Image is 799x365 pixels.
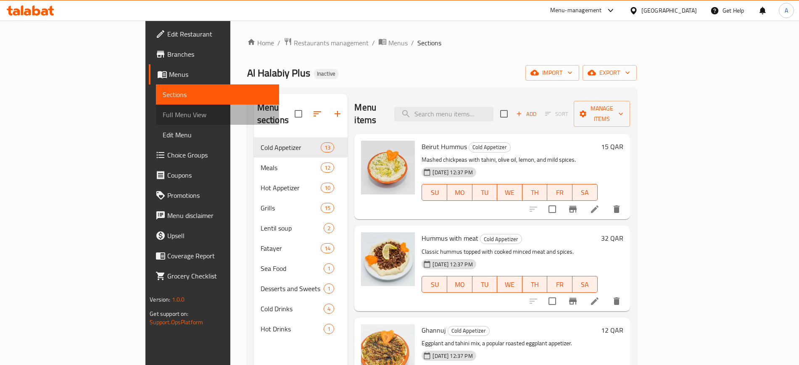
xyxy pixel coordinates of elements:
span: 13 [321,144,334,152]
span: Version: [150,294,170,305]
div: items [321,243,334,253]
span: Lentil soup [261,223,324,233]
span: Hot Appetizer [261,183,321,193]
span: 1 [324,325,334,333]
span: SA [576,278,594,291]
a: Coverage Report [149,246,279,266]
h2: Menu items [354,101,384,126]
button: FR [547,184,572,201]
span: Coupons [167,170,272,180]
li: / [411,38,414,48]
span: Ghannuj [422,324,446,336]
span: Menus [169,69,272,79]
span: Meals [261,163,321,173]
div: items [324,223,334,233]
span: Cold Appetizer [448,326,489,336]
span: FR [551,278,569,291]
span: Sort sections [307,104,327,124]
span: Sea Food [261,263,324,273]
button: Add [513,108,540,121]
span: [DATE] 12:37 PM [429,260,476,268]
span: Desserts and Sweets [261,284,324,294]
div: items [321,183,334,193]
span: A [785,6,788,15]
a: Edit Menu [156,125,279,145]
a: Menus [149,64,279,84]
span: Full Menu View [163,110,272,120]
div: items [321,163,334,173]
div: Sea Food1 [254,258,348,278]
span: TH [526,278,544,291]
span: Select section first [540,108,574,121]
div: Meals12 [254,158,348,178]
img: Beirut Hummus [361,141,415,194]
div: [GEOGRAPHIC_DATA] [641,6,697,15]
span: Choice Groups [167,150,272,160]
span: Al Halabiy Plus [247,63,310,82]
a: Grocery Checklist [149,266,279,286]
p: Eggplant and tahini mix, a popular roasted eggplant appetizer. [422,338,597,349]
div: items [324,324,334,334]
span: Grills [261,203,321,213]
div: Desserts and Sweets1 [254,278,348,299]
div: Grills15 [254,198,348,218]
span: Add [515,109,538,119]
span: Sections [163,89,272,100]
button: MO [447,184,472,201]
span: Manage items [580,103,623,124]
span: SU [425,186,444,199]
span: Edit Menu [163,130,272,140]
div: items [324,304,334,314]
div: Inactive [314,69,339,79]
div: Hot Drinks [261,324,324,334]
button: delete [607,291,627,311]
span: Cold Appetizer [261,142,321,152]
button: TU [472,184,498,201]
a: Edit menu item [590,204,600,214]
a: Edit Restaurant [149,24,279,44]
span: Select all sections [290,105,307,123]
div: items [324,263,334,273]
span: 1 [324,265,334,273]
h6: 32 QAR [601,232,623,244]
nav: breadcrumb [247,37,637,48]
a: Menus [378,37,408,48]
button: Branch-specific-item [563,291,583,311]
button: delete [607,199,627,219]
button: SA [572,276,598,293]
div: Cold Appetizer [480,234,522,244]
button: WE [497,184,522,201]
button: import [525,65,579,81]
span: FR [551,186,569,199]
span: SU [425,278,444,291]
span: Cold Appetizer [469,142,510,152]
h6: 15 QAR [601,141,623,152]
div: Fatayer14 [254,238,348,258]
span: SA [576,186,594,199]
button: SU [422,276,447,293]
button: SU [422,184,447,201]
button: export [583,65,637,81]
span: Hummus with meat [422,232,478,244]
div: Cold Appetizer13 [254,137,348,158]
span: Select section [495,105,513,123]
span: Fatayer [261,243,321,253]
span: Coverage Report [167,251,272,261]
span: Edit Restaurant [167,29,272,39]
span: Add item [513,108,540,121]
div: items [324,284,334,294]
div: Cold Drinks4 [254,299,348,319]
button: MO [447,276,472,293]
a: Promotions [149,185,279,205]
button: Branch-specific-item [563,199,583,219]
span: Restaurants management [294,38,369,48]
span: Promotions [167,190,272,200]
a: Full Menu View [156,105,279,125]
span: import [532,68,572,78]
div: Cold Appetizer [448,326,490,336]
button: SA [572,184,598,201]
